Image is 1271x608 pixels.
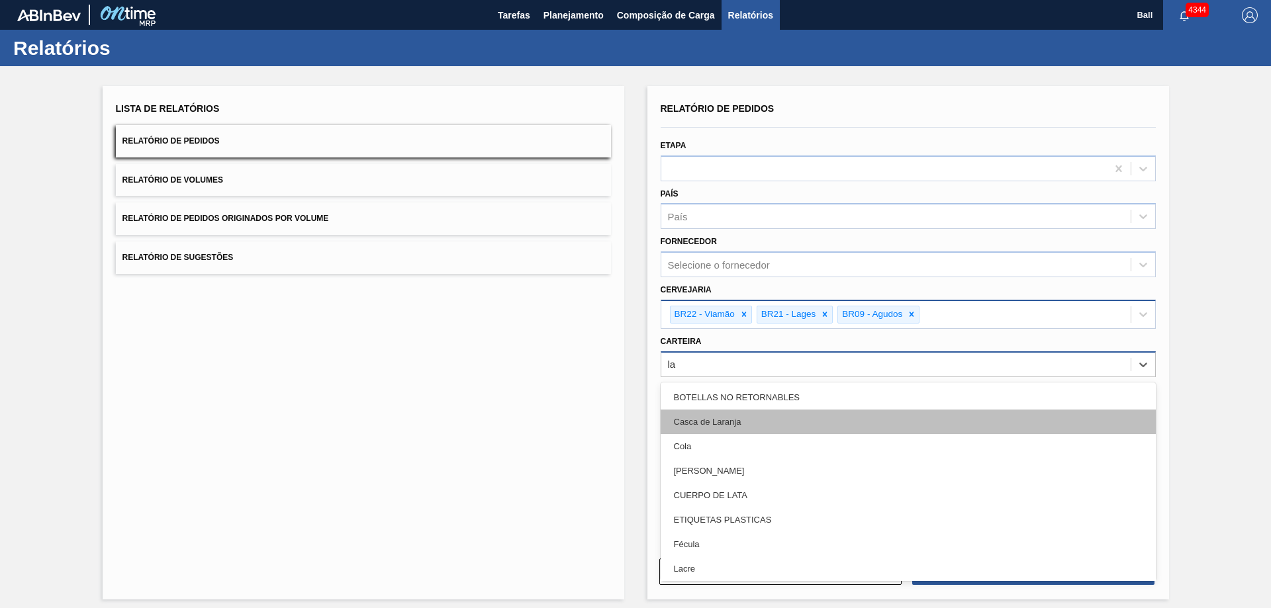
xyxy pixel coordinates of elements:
[661,385,1156,410] div: BOTELLAS NO RETORNABLES
[661,337,702,346] label: Carteira
[116,241,611,274] button: Relatório de Sugestões
[122,175,223,185] span: Relatório de Volumes
[668,211,688,222] div: País
[543,7,604,23] span: Planejamento
[661,434,1156,458] div: Cola
[668,259,770,271] div: Selecione o fornecedor
[757,306,818,323] div: BR21 - Lages
[661,532,1156,556] div: Fécula
[728,7,773,23] span: Relatórios
[122,136,220,146] span: Relatório de Pedidos
[659,558,902,585] button: Limpar
[661,483,1156,507] div: CUERPO DE LATA
[13,40,248,56] h1: Relatórios
[122,214,329,223] span: Relatório de Pedidos Originados por Volume
[1242,7,1258,23] img: Logout
[661,285,712,294] label: Cervejaria
[617,7,715,23] span: Composição de Carga
[1163,6,1205,24] button: Notificações
[661,556,1156,581] div: Lacre
[116,103,220,114] span: Lista de Relatórios
[116,125,611,157] button: Relatório de Pedidos
[838,306,904,323] div: BR09 - Agudos
[116,164,611,196] button: Relatório de Volumes
[661,458,1156,483] div: [PERSON_NAME]
[17,9,81,21] img: TNhmsLtSVTkK8tSr43FrP2fwEKptu5GPRR3wAAAABJRU5ErkJggg==
[498,7,530,23] span: Tarefas
[661,141,686,150] label: Etapa
[1186,3,1209,17] span: 4344
[661,410,1156,434] div: Casca de Laranja
[671,306,737,323] div: BR22 - Viamão
[661,189,679,198] label: País
[661,507,1156,532] div: ETIQUETAS PLASTICAS
[661,103,775,114] span: Relatório de Pedidos
[661,237,717,246] label: Fornecedor
[122,253,234,262] span: Relatório de Sugestões
[116,202,611,235] button: Relatório de Pedidos Originados por Volume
